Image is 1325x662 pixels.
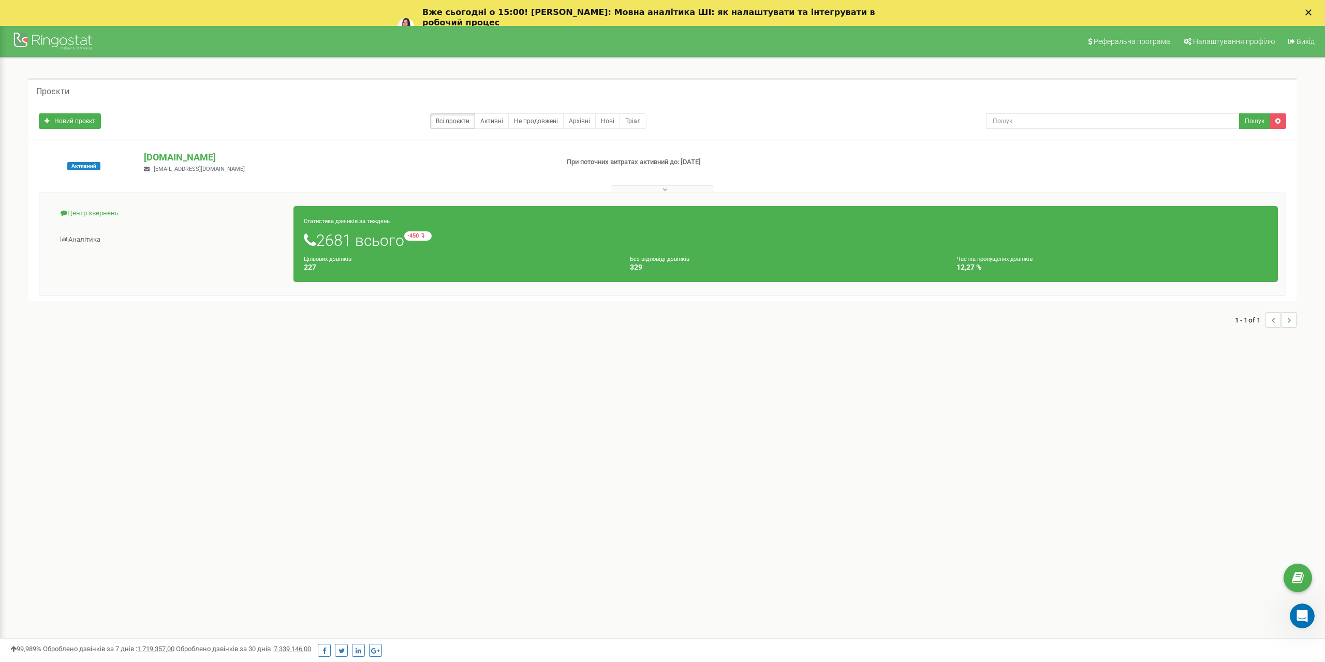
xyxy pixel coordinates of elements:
[10,645,41,653] span: 99,989%
[39,113,101,129] a: Новий проєкт
[36,87,69,96] h5: Проєкти
[397,18,414,35] img: Profile image for Yuliia
[304,218,390,225] small: Статистика дзвінків за тиждень
[144,151,549,164] p: [DOMAIN_NAME]
[1290,604,1315,628] iframe: Intercom live chat
[304,256,351,262] small: Цільових дзвінків
[422,7,875,27] b: Вже сьогодні о 15:00! [PERSON_NAME]: Мовна аналітика ШІ: як налаштувати та інтегрувати в робочий ...
[986,113,1240,129] input: Пошук
[154,166,245,172] span: [EMAIL_ADDRESS][DOMAIN_NAME]
[508,113,564,129] a: Не продовжені
[404,231,432,241] small: -450
[567,157,867,167] p: При поточних витратах активний до: [DATE]
[956,263,1268,271] h4: 12,27 %
[176,645,311,653] span: Оброблено дзвінків за 30 днів :
[430,113,475,129] a: Всі проєкти
[47,201,294,226] a: Центр звернень
[43,645,174,653] span: Оброблено дзвінків за 7 днів :
[304,231,1268,249] h1: 2681 всього
[630,263,941,271] h4: 329
[1239,113,1270,129] button: Пошук
[47,227,294,253] a: Аналiтика
[563,113,596,129] a: Архівні
[1193,37,1275,46] span: Налаштування профілю
[620,113,646,129] a: Тріал
[595,113,620,129] a: Нові
[1081,26,1175,57] a: Реферальна програма
[1282,26,1320,57] a: Вихід
[475,113,509,129] a: Активні
[1094,37,1170,46] span: Реферальна програма
[67,162,100,170] span: Активний
[956,256,1033,262] small: Частка пропущених дзвінків
[1235,312,1265,328] span: 1 - 1 of 1
[137,645,174,653] u: 1 719 357,00
[304,263,615,271] h4: 227
[1177,26,1280,57] a: Налаштування профілю
[1235,302,1297,338] nav: ...
[630,256,689,262] small: Без відповіді дзвінків
[274,645,311,653] u: 7 339 146,00
[1305,9,1316,16] div: Закрити
[1297,37,1315,46] span: Вихід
